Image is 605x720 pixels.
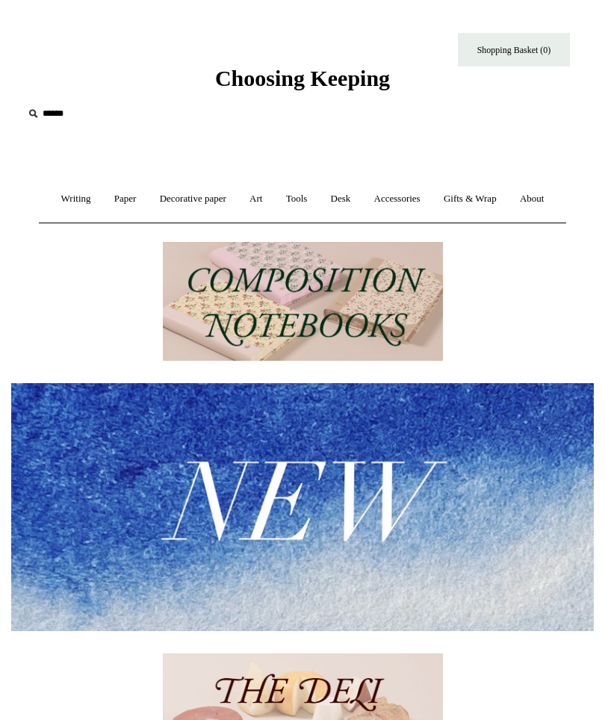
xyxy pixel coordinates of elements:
a: Paper [104,179,147,219]
span: Choosing Keeping [215,66,390,90]
img: New.jpg__PID:f73bdf93-380a-4a35-bcfe-7823039498e1 [11,383,594,631]
a: Tools [276,179,318,219]
a: Desk [320,179,362,219]
a: Decorative paper [149,179,237,219]
a: Gifts & Wrap [433,179,507,219]
a: Art [239,179,273,219]
a: Writing [51,179,102,219]
img: 202302 Composition ledgers.jpg__PID:69722ee6-fa44-49dd-a067-31375e5d54ec [163,242,443,361]
a: Shopping Basket (0) [458,33,570,66]
a: About [509,179,555,219]
a: Choosing Keeping [215,78,390,88]
a: Accessories [364,179,431,219]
